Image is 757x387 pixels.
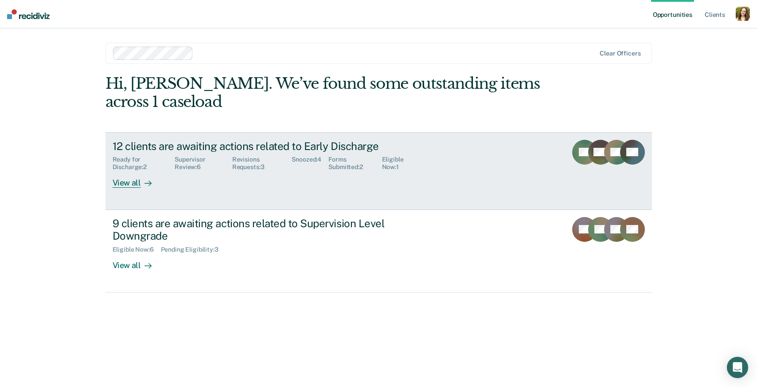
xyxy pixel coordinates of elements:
img: Recidiviz [7,9,50,19]
div: Forms Submitted : 2 [328,156,382,171]
div: Eligible Now : 6 [113,246,161,253]
div: Supervisor Review : 6 [175,156,232,171]
div: Pending Eligibility : 3 [161,246,226,253]
div: View all [113,253,162,271]
div: Ready for Discharge : 2 [113,156,175,171]
div: 12 clients are awaiting actions related to Early Discharge [113,140,424,153]
div: Eligible Now : 1 [382,156,424,171]
div: Clear officers [600,50,640,57]
div: Open Intercom Messenger [727,357,748,378]
a: 12 clients are awaiting actions related to Early DischargeReady for Discharge:2Supervisor Review:... [105,132,652,210]
div: Hi, [PERSON_NAME]. We’ve found some outstanding items across 1 caseload [105,75,542,111]
div: 9 clients are awaiting actions related to Supervision Level Downgrade [113,217,424,243]
div: View all [113,171,162,188]
a: 9 clients are awaiting actions related to Supervision Level DowngradeEligible Now:6Pending Eligib... [105,210,652,292]
div: Snoozed : 4 [292,156,328,171]
div: Revisions Requests : 3 [232,156,292,171]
